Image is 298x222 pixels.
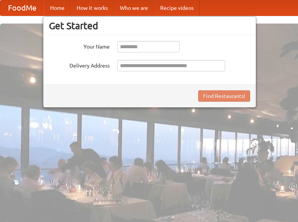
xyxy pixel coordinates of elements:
[154,0,200,16] a: Recipe videos
[198,90,250,102] button: Find Restaurants!
[44,0,71,16] a: Home
[0,0,44,16] a: FoodMe
[49,60,110,69] label: Delivery Address
[49,41,110,50] label: Your Name
[49,20,250,31] h3: Get Started
[71,0,114,16] a: How it works
[114,0,154,16] a: Who we are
